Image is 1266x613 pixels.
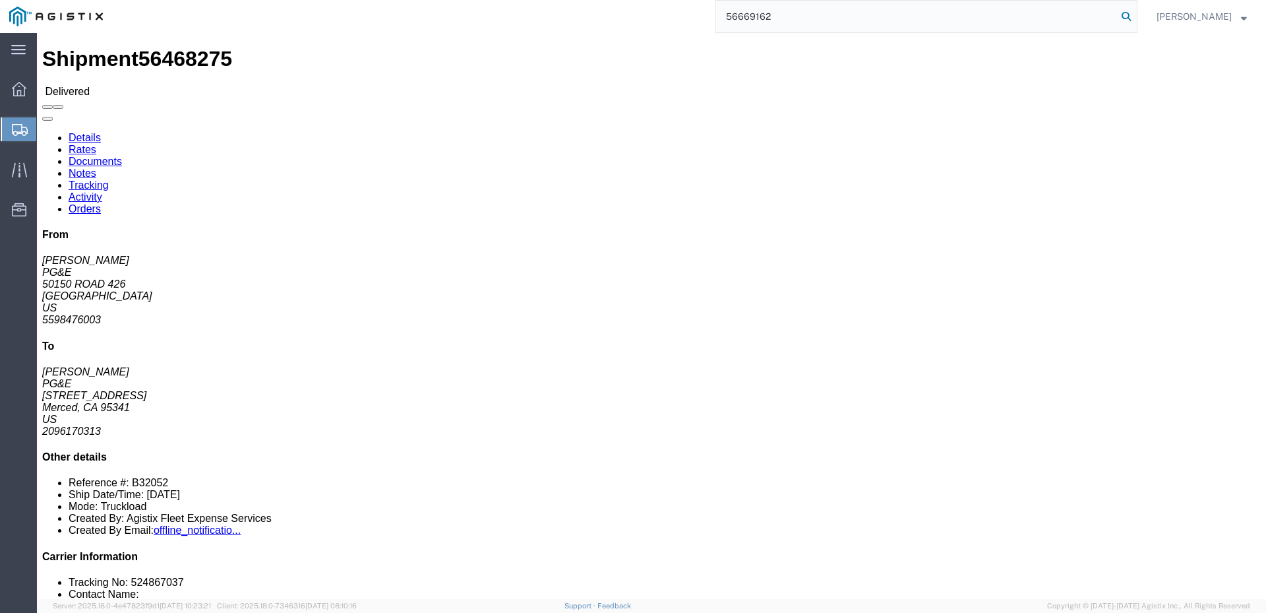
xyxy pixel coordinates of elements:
span: Server: 2025.18.0-4e47823f9d1 [53,602,211,610]
img: logo [9,7,103,26]
span: Copyright © [DATE]-[DATE] Agistix Inc., All Rights Reserved [1047,600,1250,612]
span: [DATE] 08:10:16 [305,602,357,610]
span: Joe Torres [1157,9,1232,24]
span: [DATE] 10:23:21 [160,602,211,610]
span: Client: 2025.18.0-7346316 [217,602,357,610]
a: Support [564,602,597,610]
input: Search for shipment number, reference number [716,1,1117,32]
a: Feedback [597,602,631,610]
button: [PERSON_NAME] [1156,9,1248,24]
iframe: FS Legacy Container [37,33,1266,599]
